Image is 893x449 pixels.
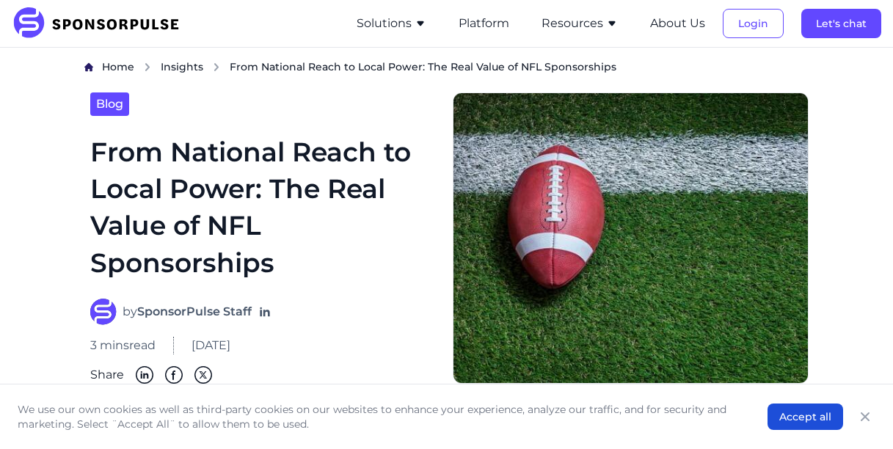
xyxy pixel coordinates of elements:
[650,15,705,32] button: About Us
[161,60,203,73] span: Insights
[18,402,738,431] p: We use our own cookies as well as third-party cookies on our websites to enhance your experience,...
[212,62,221,72] img: chevron right
[84,62,93,72] img: Home
[90,337,156,354] span: 3 mins read
[357,15,426,32] button: Solutions
[459,17,509,30] a: Platform
[459,15,509,32] button: Platform
[650,17,705,30] a: About Us
[768,404,843,430] button: Accept all
[165,366,183,384] img: Facebook
[102,60,134,73] span: Home
[801,9,881,38] button: Let's chat
[90,134,435,282] h1: From National Reach to Local Power: The Real Value of NFL Sponsorships
[230,59,616,74] span: From National Reach to Local Power: The Real Value of NFL Sponsorships
[542,15,618,32] button: Resources
[453,92,809,384] img: Getty Images courtesy of Unsplash
[90,366,124,384] span: Share
[123,303,252,321] span: by
[143,62,152,72] img: chevron right
[801,17,881,30] a: Let's chat
[136,366,153,384] img: Linkedin
[258,304,272,319] a: Follow on LinkedIn
[723,17,784,30] a: Login
[12,7,190,40] img: SponsorPulse
[192,337,230,354] span: [DATE]
[723,9,784,38] button: Login
[90,92,129,116] a: Blog
[855,406,875,427] button: Close
[102,59,134,75] a: Home
[137,304,252,318] strong: SponsorPulse Staff
[90,299,117,325] img: SponsorPulse Staff
[161,59,203,75] a: Insights
[194,366,212,384] img: Twitter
